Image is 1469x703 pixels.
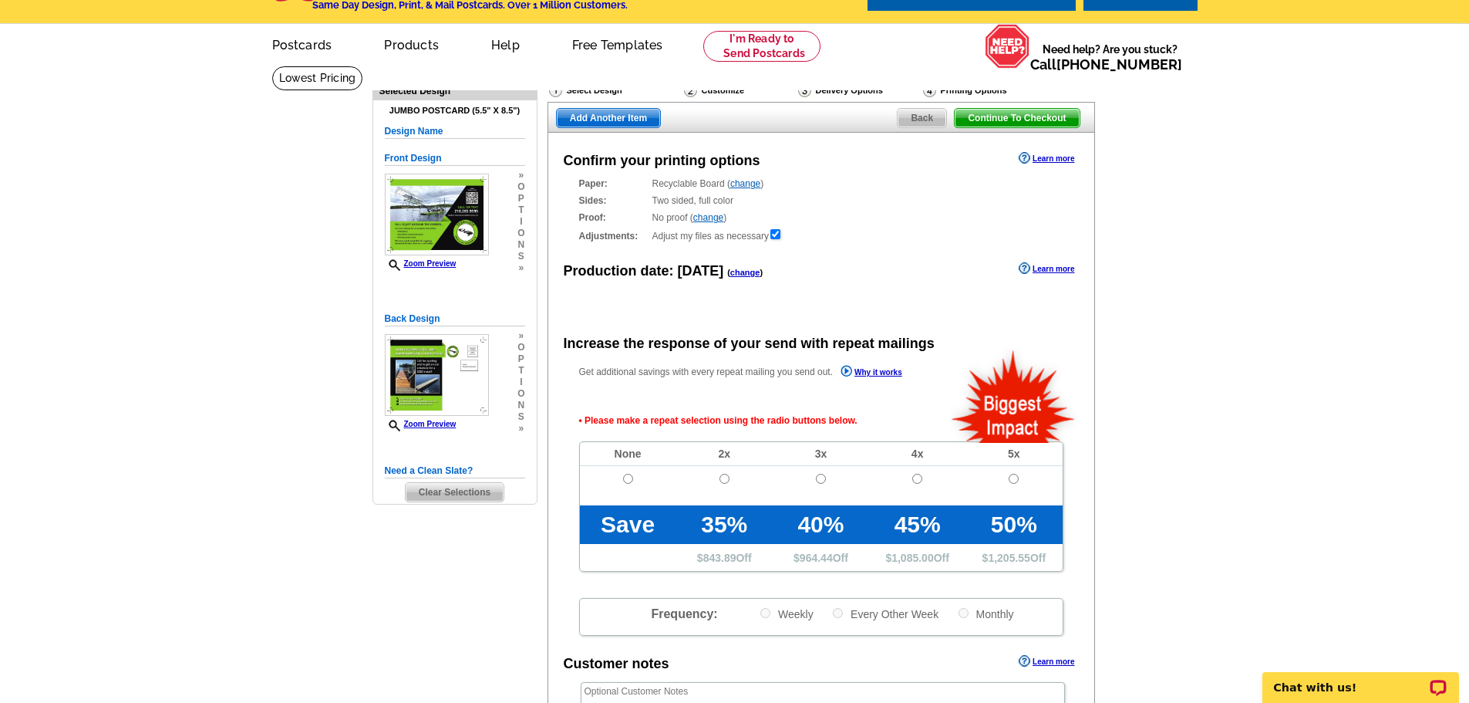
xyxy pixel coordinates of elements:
div: Customer notes [564,654,669,674]
span: o [517,228,524,239]
span: Frequency: [651,607,717,620]
img: help [985,24,1030,69]
div: Delivery Options [797,83,921,102]
div: Printing Options [921,83,1056,102]
a: Back [897,108,947,128]
a: Free Templates [548,25,688,62]
span: p [517,353,524,365]
h5: Front Design [385,151,525,166]
span: » [517,262,524,274]
img: Select Design [549,83,562,97]
span: n [517,239,524,251]
div: Recyclable Board ( ) [579,177,1063,191]
div: No proof ( ) [579,211,1063,225]
div: Increase the response of your send with repeat mailings [564,333,935,354]
img: Customize [684,83,697,97]
a: [PHONE_NUMBER] [1056,56,1182,73]
label: Every Other Week [831,607,938,621]
div: Adjust my files as necessary [579,228,1063,243]
span: Clear Selections [406,483,504,502]
td: 50% [965,505,1062,544]
td: 4x [869,442,965,466]
span: t [517,365,524,377]
span: Need help? Are you stuck? [1030,42,1190,73]
strong: Paper: [579,177,648,191]
a: change [730,178,760,189]
span: 1,205.55 [988,552,1030,564]
img: Delivery Options [798,83,811,97]
span: Back [898,109,946,127]
span: p [517,193,524,204]
span: 964.44 [800,552,833,564]
input: Monthly [959,608,969,618]
span: o [517,181,524,193]
strong: Proof: [579,211,648,225]
span: » [517,330,524,342]
td: 40% [773,505,869,544]
a: Learn more [1019,152,1074,164]
input: Weekly [760,608,770,618]
td: $ Off [773,544,869,571]
a: Learn more [1019,262,1074,275]
a: change [730,268,760,277]
span: t [517,204,524,216]
span: o [517,342,524,353]
td: Save [580,505,676,544]
td: None [580,442,676,466]
div: Confirm your printing options [564,150,760,171]
td: 5x [965,442,1062,466]
td: $ Off [676,544,773,571]
td: 2x [676,442,773,466]
input: Every Other Week [833,608,843,618]
span: [DATE] [678,263,724,279]
td: $ Off [965,544,1062,571]
span: o [517,388,524,400]
a: Postcards [248,25,357,62]
div: Production date: [564,261,763,282]
h5: Design Name [385,124,525,139]
a: change [693,212,723,223]
a: Why it works [841,365,902,381]
td: $ Off [869,544,965,571]
a: Zoom Preview [385,420,457,428]
span: s [517,251,524,262]
span: Call [1030,56,1182,73]
div: Select Design [548,83,682,102]
a: Help [467,25,544,62]
a: Products [359,25,463,62]
span: n [517,400,524,411]
a: Learn more [1019,655,1074,668]
a: Zoom Preview [385,259,457,268]
h5: Need a Clean Slate? [385,464,525,478]
td: 3x [773,442,869,466]
h4: Jumbo Postcard (5.5" x 8.5") [385,106,525,116]
img: small-thumb.jpg [385,334,490,416]
span: » [517,170,524,181]
div: Selected Design [373,83,537,98]
td: 35% [676,505,773,544]
span: ( ) [727,268,763,277]
span: i [517,216,524,228]
span: » [517,423,524,434]
span: 1,085.00 [891,552,934,564]
span: Add Another Item [557,109,660,127]
img: Printing Options & Summary [923,83,936,97]
img: small-thumb.jpg [385,174,490,255]
iframe: LiveChat chat widget [1252,654,1469,703]
td: 45% [869,505,965,544]
span: s [517,411,524,423]
span: Continue To Checkout [955,109,1079,127]
strong: Sides: [579,194,648,208]
p: Get additional savings with every repeat mailing you send out. [579,363,935,381]
div: Two sided, full color [579,194,1063,208]
span: i [517,377,524,388]
strong: Adjustments: [579,229,648,243]
span: 843.89 [703,552,736,564]
label: Monthly [957,607,1014,621]
div: Customize [682,83,797,98]
img: biggestImpact.png [950,348,1077,443]
label: Weekly [759,607,814,621]
a: Add Another Item [556,108,661,128]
